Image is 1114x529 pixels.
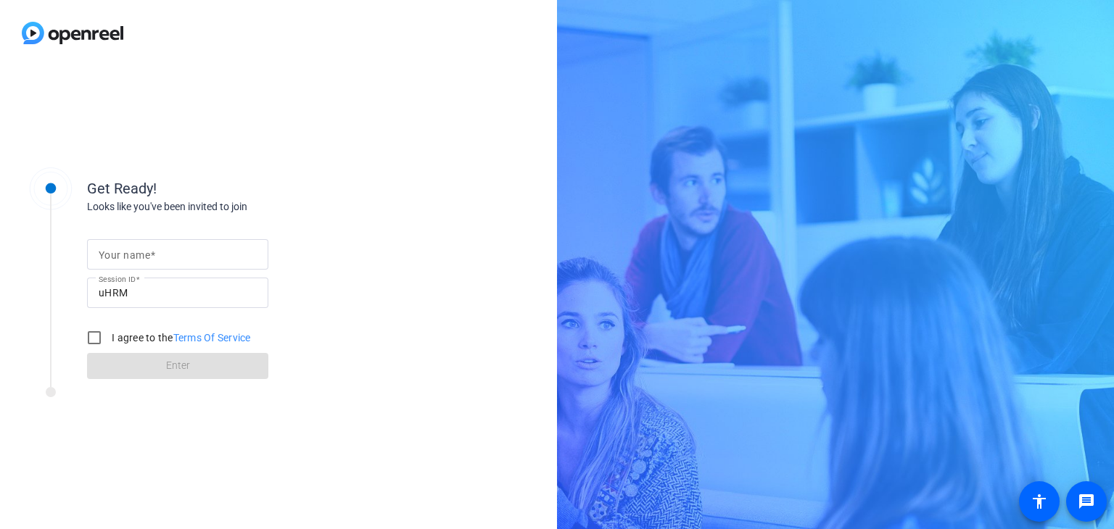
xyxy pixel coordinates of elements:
mat-label: Your name [99,249,150,261]
a: Terms Of Service [173,332,251,343]
mat-icon: message [1078,493,1095,510]
mat-icon: accessibility [1031,493,1048,510]
div: Looks like you've been invited to join [87,199,377,214]
mat-label: Session ID [99,275,136,283]
label: I agree to the [109,330,251,345]
div: Get Ready! [87,178,377,199]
